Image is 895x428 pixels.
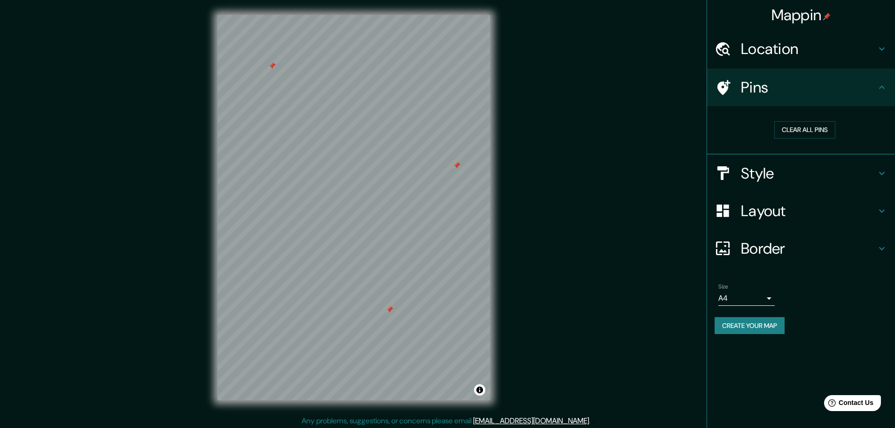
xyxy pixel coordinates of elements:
label: Size [718,282,728,290]
div: Location [707,30,895,68]
a: [EMAIL_ADDRESS][DOMAIN_NAME] [473,416,589,426]
iframe: Help widget launcher [811,391,885,418]
h4: Style [741,164,876,183]
div: Border [707,230,895,267]
div: . [592,415,594,427]
h4: Pins [741,78,876,97]
div: A4 [718,291,775,306]
div: Pins [707,69,895,106]
h4: Layout [741,202,876,220]
div: Layout [707,192,895,230]
h4: Border [741,239,876,258]
h4: Mappin [771,6,831,24]
button: Toggle attribution [474,384,485,396]
img: pin-icon.png [823,13,831,20]
h4: Location [741,39,876,58]
div: . [591,415,592,427]
button: Create your map [715,317,785,335]
div: Style [707,155,895,192]
p: Any problems, suggestions, or concerns please email . [302,415,591,427]
canvas: Map [218,15,490,400]
button: Clear all pins [774,121,835,139]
